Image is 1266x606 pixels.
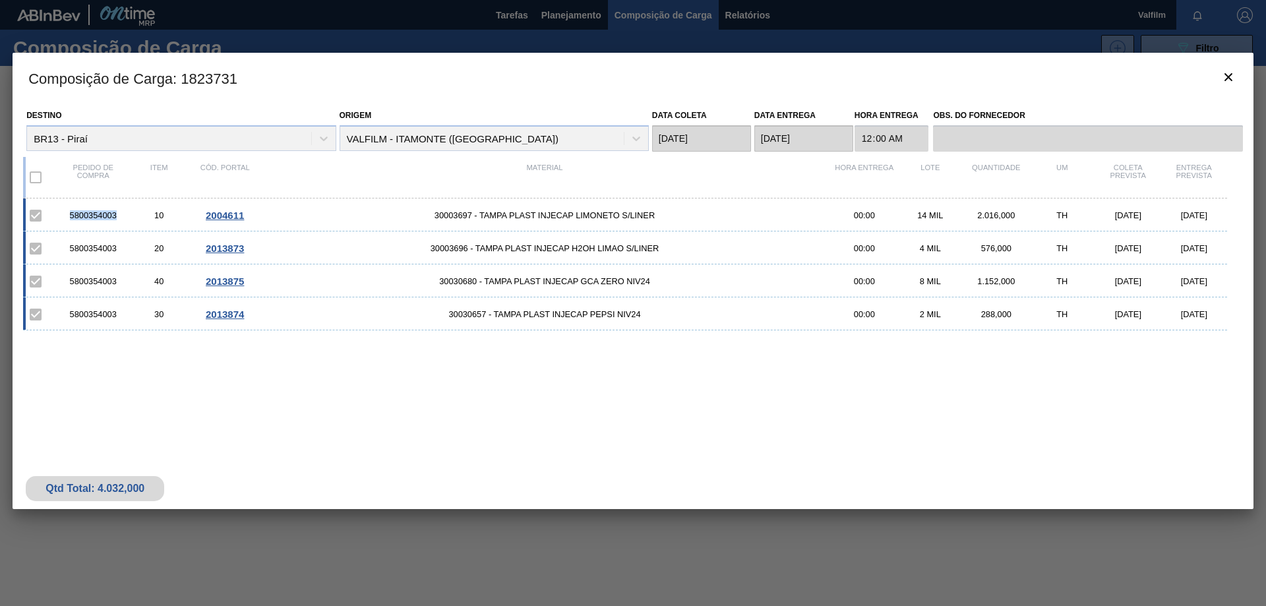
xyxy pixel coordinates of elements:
[1095,210,1161,220] div: [DATE]
[192,309,258,320] div: Ir para o Pedido
[831,210,897,220] div: 00:00
[1029,210,1095,220] div: TH
[754,125,853,152] input: dd/mm/yyyy
[963,243,1029,253] div: 576,000
[831,276,897,286] div: 00:00
[1161,276,1227,286] div: [DATE]
[897,210,963,220] div: 14 MIL
[60,164,126,191] div: Pedido de compra
[1095,276,1161,286] div: [DATE]
[1029,276,1095,286] div: TH
[26,111,61,120] label: Destino
[831,164,897,191] div: Hora Entrega
[897,276,963,286] div: 8 MIL
[855,106,929,125] label: Hora Entrega
[897,164,963,191] div: Lote
[192,164,258,191] div: Cód. Portal
[1161,309,1227,319] div: [DATE]
[1029,164,1095,191] div: UM
[754,111,816,120] label: Data entrega
[340,111,372,120] label: Origem
[1161,210,1227,220] div: [DATE]
[36,483,154,495] div: Qtd Total: 4.032,000
[126,164,192,191] div: Item
[652,111,707,120] label: Data coleta
[258,243,831,253] span: 30003696 - TAMPA PLAST INJECAP H2OH LIMAO S/LINER
[60,309,126,319] div: 5800354003
[60,276,126,286] div: 5800354003
[963,309,1029,319] div: 288,000
[1161,243,1227,253] div: [DATE]
[831,309,897,319] div: 00:00
[1095,164,1161,191] div: Coleta Prevista
[258,309,831,319] span: 30030657 - TAMPA PLAST INJECAP PEPSI NIV24
[126,276,192,286] div: 40
[60,210,126,220] div: 5800354003
[897,243,963,253] div: 4 MIL
[933,106,1242,125] label: Obs. do Fornecedor
[1095,243,1161,253] div: [DATE]
[1161,164,1227,191] div: Entrega Prevista
[192,243,258,254] div: Ir para o Pedido
[652,125,751,152] input: dd/mm/yyyy
[206,309,244,320] span: 2013874
[1029,243,1095,253] div: TH
[126,309,192,319] div: 30
[1029,309,1095,319] div: TH
[258,276,831,286] span: 30030680 - TAMPA PLAST INJECAP GCA ZERO NIV24
[126,210,192,220] div: 10
[258,210,831,220] span: 30003697 - TAMPA PLAST INJECAP LIMONETO S/LINER
[126,243,192,253] div: 20
[13,53,1253,103] h3: Composição de Carga : 1823731
[963,276,1029,286] div: 1.152,000
[206,276,244,287] span: 2013875
[258,164,831,191] div: Material
[60,243,126,253] div: 5800354003
[1095,309,1161,319] div: [DATE]
[831,243,897,253] div: 00:00
[192,210,258,221] div: Ir para o Pedido
[963,210,1029,220] div: 2.016,000
[897,309,963,319] div: 2 MIL
[206,243,244,254] span: 2013873
[963,164,1029,191] div: Quantidade
[192,276,258,287] div: Ir para o Pedido
[206,210,244,221] span: 2004611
